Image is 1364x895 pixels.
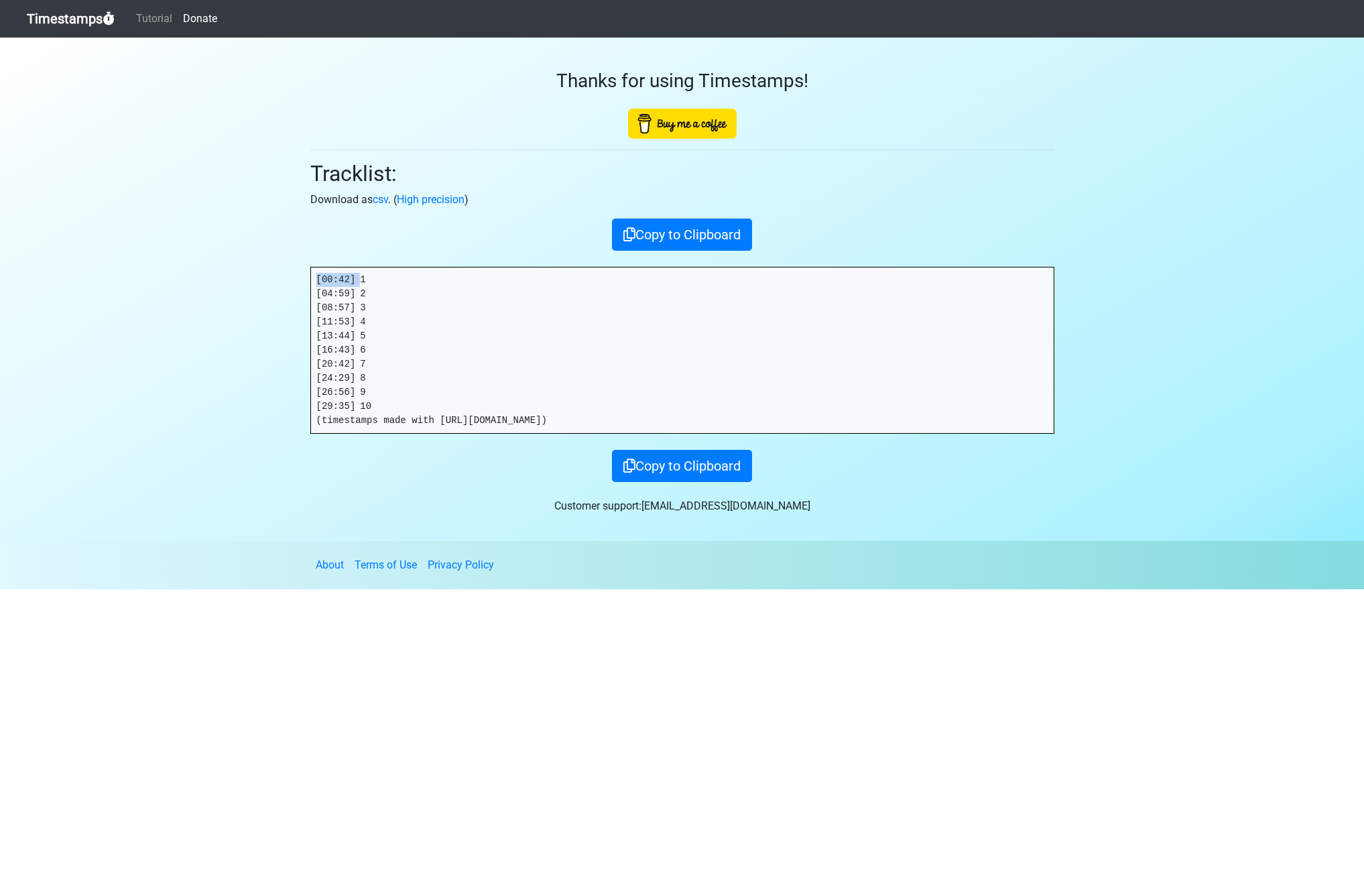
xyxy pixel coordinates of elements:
button: Copy to Clipboard [612,450,752,482]
a: About [316,558,344,571]
a: Terms of Use [355,558,417,571]
a: Tutorial [131,5,178,32]
p: Download as . ( ) [310,192,1054,208]
h2: Tracklist: [310,161,1054,186]
a: Timestamps [27,5,115,32]
pre: [00:42] 1 [04:59] 2 [08:57] 3 [11:53] 4 [13:44] 5 [16:43] 6 [20:42] 7 [24:29] 8 [26:56] 9 [29:35]... [311,267,1054,433]
a: High precision [397,193,464,206]
a: csv [373,193,388,206]
a: Privacy Policy [428,558,494,571]
h3: Thanks for using Timestamps! [310,70,1054,93]
a: Donate [178,5,223,32]
button: Copy to Clipboard [612,219,752,251]
img: Buy Me A Coffee [628,109,737,139]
